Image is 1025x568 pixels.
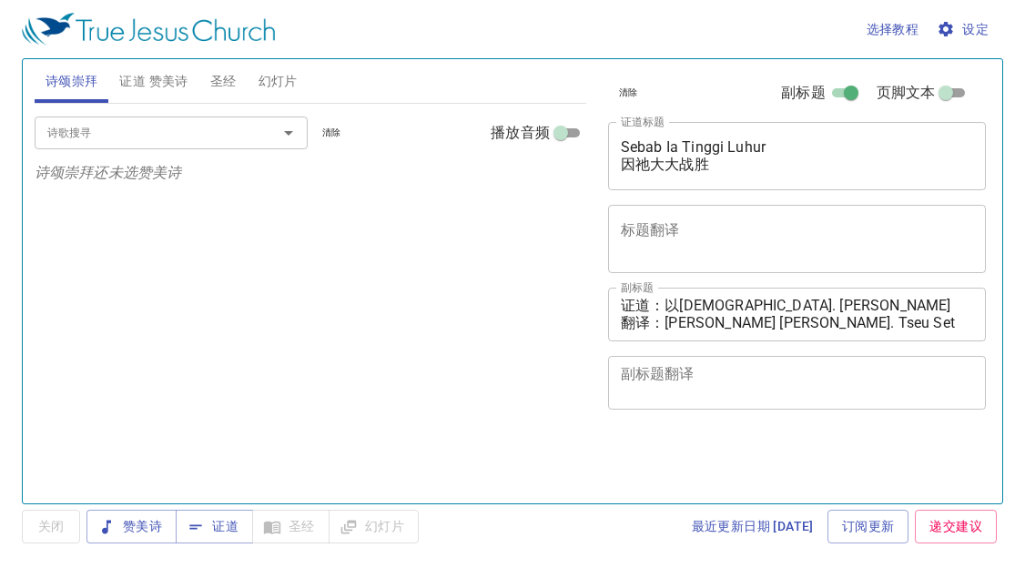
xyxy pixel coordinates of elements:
[940,18,989,41] span: 设定
[259,70,298,93] span: 幻灯片
[276,120,301,146] button: Open
[101,515,162,538] span: 赞美诗
[86,510,177,543] button: 赞美诗
[621,138,974,173] textarea: Sebab Ia Tinggi Luhur 因祂大大战胜
[933,13,996,46] button: 设定
[781,82,825,104] span: 副标题
[190,515,238,538] span: 证道
[35,164,182,181] i: 诗颂崇拜还未选赞美诗
[867,18,919,41] span: 选择教程
[877,82,936,104] span: 页脚文本
[608,82,649,104] button: 清除
[210,70,237,93] span: 圣经
[176,510,253,543] button: 证道
[685,510,821,543] a: 最近更新日期 [DATE]
[859,13,927,46] button: 选择教程
[46,70,98,93] span: 诗颂崇拜
[311,122,352,144] button: 清除
[929,515,982,538] span: 递交建议
[842,515,895,538] span: 订阅更新
[22,13,275,46] img: True Jesus Church
[619,85,638,101] span: 清除
[322,125,341,141] span: 清除
[915,510,997,543] a: 递交建议
[692,515,814,538] span: 最近更新日期 [DATE]
[119,70,188,93] span: 证道 赞美诗
[491,122,550,144] span: 播放音频
[827,510,909,543] a: 订阅更新
[621,297,974,331] textarea: 证道：以[DEMOGRAPHIC_DATA]. [PERSON_NAME] 翻译：[PERSON_NAME] [PERSON_NAME]. Tseu Set Nee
